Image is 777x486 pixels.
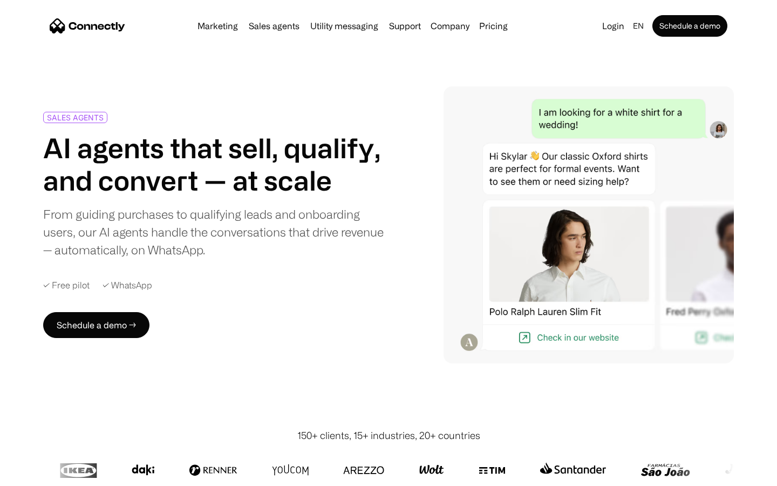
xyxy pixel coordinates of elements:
[43,280,90,291] div: ✓ Free pilot
[598,18,629,33] a: Login
[244,22,304,30] a: Sales agents
[297,428,480,443] div: 150+ clients, 15+ industries, 20+ countries
[103,280,152,291] div: ✓ WhatsApp
[43,205,384,259] div: From guiding purchases to qualifying leads and onboarding users, our AI agents handle the convers...
[47,113,104,122] div: SALES AGENTS
[385,22,425,30] a: Support
[629,18,650,33] div: en
[306,22,383,30] a: Utility messaging
[431,18,469,33] div: Company
[43,312,149,338] a: Schedule a demo →
[43,132,384,197] h1: AI agents that sell, qualify, and convert — at scale
[11,466,65,482] aside: Language selected: English
[50,18,125,34] a: home
[427,18,473,33] div: Company
[22,467,65,482] ul: Language list
[633,18,644,33] div: en
[475,22,512,30] a: Pricing
[652,15,727,37] a: Schedule a demo
[193,22,242,30] a: Marketing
